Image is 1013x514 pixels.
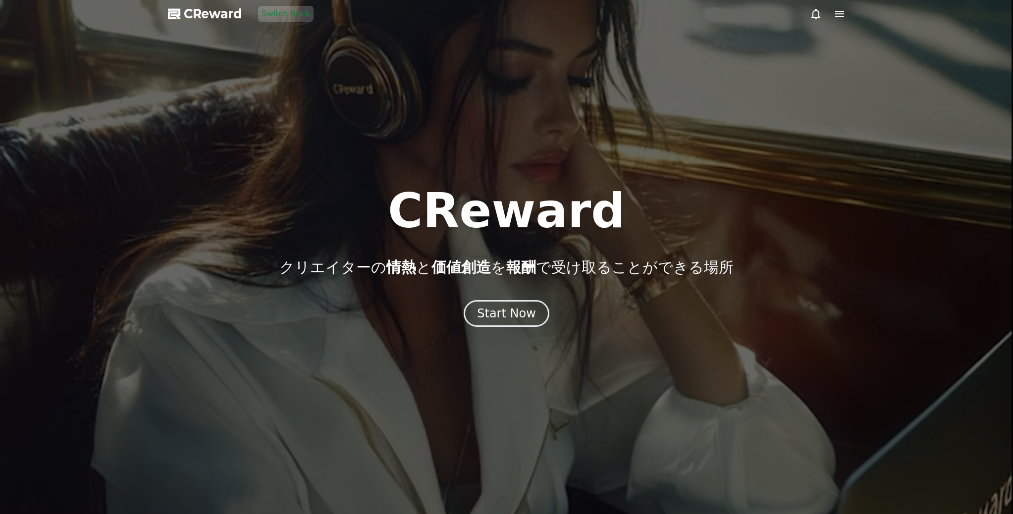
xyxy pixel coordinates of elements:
button: Switch Back [258,6,314,22]
p: クリエイターの と を で受け取ることができる場所 [279,258,734,276]
button: Start Now [464,300,549,327]
span: 情熱 [386,258,416,276]
span: CReward [184,6,242,22]
h1: CReward [388,187,625,235]
span: 報酬 [506,258,536,276]
span: 価値創造 [431,258,491,276]
a: Start Now [464,310,549,319]
div: Start Now [477,306,536,321]
a: CReward [168,6,242,22]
